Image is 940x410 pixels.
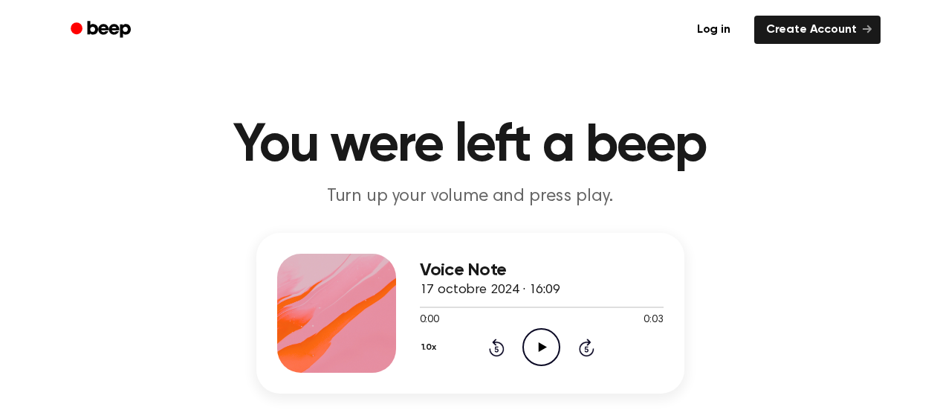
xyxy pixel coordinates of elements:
span: 0:00 [420,313,439,328]
a: Beep [60,16,144,45]
h1: You were left a beep [90,119,851,173]
a: Log in [682,13,745,47]
span: 0:03 [644,313,663,328]
button: 1.0x [420,335,442,360]
a: Create Account [754,16,881,44]
span: 17 octobre 2024 · 16:09 [420,284,560,297]
h3: Voice Note [420,260,664,281]
p: Turn up your volume and press play. [185,185,756,209]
